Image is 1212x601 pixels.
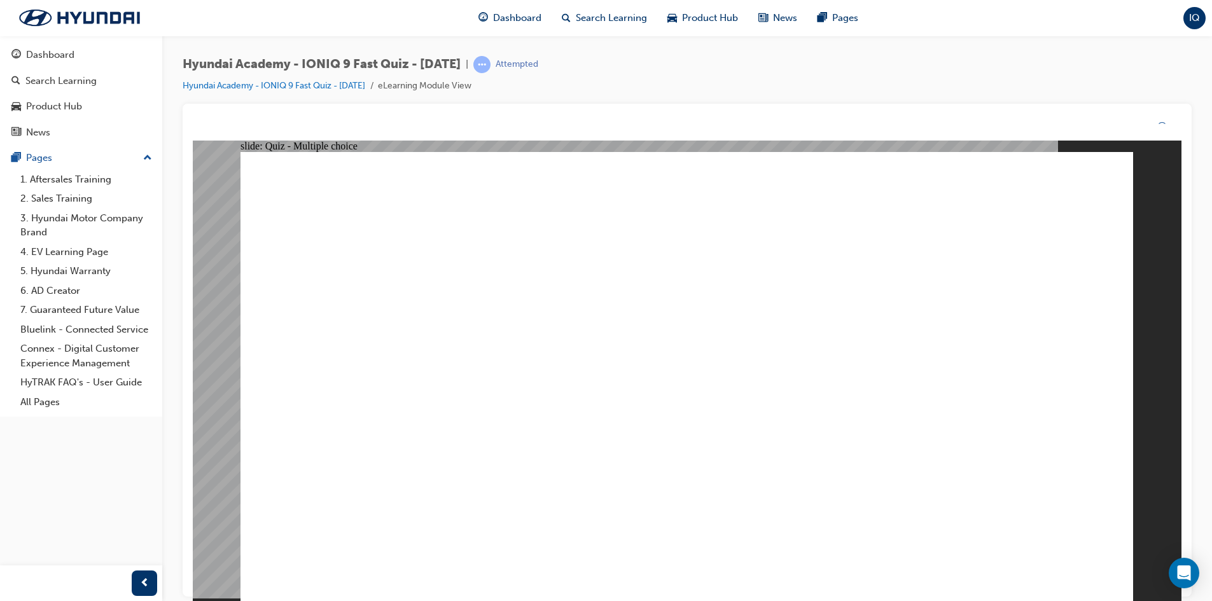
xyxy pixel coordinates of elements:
[15,281,157,301] a: 6. AD Creator
[26,48,74,62] div: Dashboard
[6,4,153,31] img: Trak
[15,261,157,281] a: 5. Hyundai Warranty
[818,10,827,26] span: pages-icon
[15,189,157,209] a: 2. Sales Training
[1189,11,1200,25] span: IQ
[15,373,157,392] a: HyTRAK FAQ's - User Guide
[183,57,461,72] span: Hyundai Academy - IONIQ 9 Fast Quiz - [DATE]
[5,69,157,93] a: Search Learning
[5,95,157,118] a: Product Hub
[832,11,858,25] span: Pages
[15,320,157,340] a: Bluelink - Connected Service
[758,10,768,26] span: news-icon
[26,99,82,114] div: Product Hub
[807,5,868,31] a: pages-iconPages
[5,43,157,67] a: Dashboard
[576,11,647,25] span: Search Learning
[562,10,571,26] span: search-icon
[15,209,157,242] a: 3. Hyundai Motor Company Brand
[26,151,52,165] div: Pages
[5,146,157,170] button: Pages
[11,76,20,87] span: search-icon
[493,11,541,25] span: Dashboard
[748,5,807,31] a: news-iconNews
[657,5,748,31] a: car-iconProduct Hub
[1183,7,1206,29] button: IQ
[15,300,157,320] a: 7. Guaranteed Future Value
[25,74,97,88] div: Search Learning
[473,56,491,73] span: learningRecordVerb_ATTEMPT-icon
[468,5,552,31] a: guage-iconDashboard
[15,242,157,262] a: 4. EV Learning Page
[183,80,365,91] a: Hyundai Academy - IONIQ 9 Fast Quiz - [DATE]
[26,125,50,140] div: News
[773,11,797,25] span: News
[11,101,21,113] span: car-icon
[143,150,152,167] span: up-icon
[378,79,471,93] li: eLearning Module View
[15,170,157,190] a: 1. Aftersales Training
[552,5,657,31] a: search-iconSearch Learning
[5,121,157,144] a: News
[11,153,21,164] span: pages-icon
[5,41,157,146] button: DashboardSearch LearningProduct HubNews
[15,339,157,373] a: Connex - Digital Customer Experience Management
[140,576,150,591] span: prev-icon
[496,59,538,71] div: Attempted
[466,57,468,72] span: |
[15,392,157,412] a: All Pages
[682,11,738,25] span: Product Hub
[667,10,677,26] span: car-icon
[478,10,488,26] span: guage-icon
[11,50,21,61] span: guage-icon
[11,127,21,139] span: news-icon
[1169,558,1199,588] div: Open Intercom Messenger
